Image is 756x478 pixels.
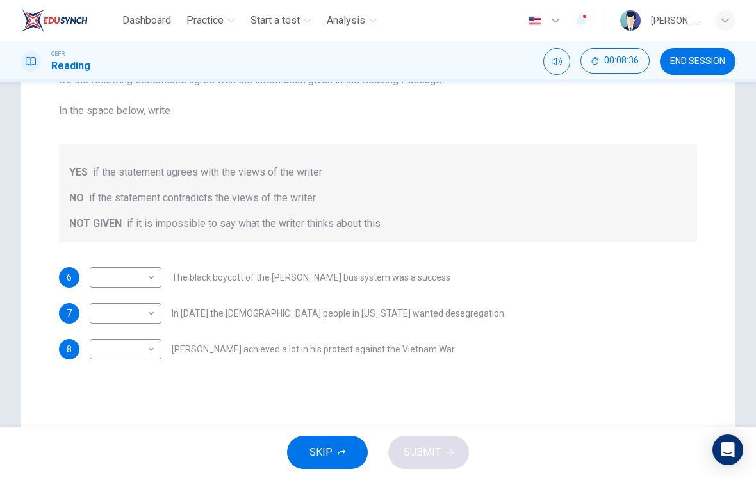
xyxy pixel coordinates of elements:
span: The black boycott of the [PERSON_NAME] bus system was a success [172,273,450,282]
button: Practice [181,9,240,32]
h1: Reading [51,58,90,74]
span: Analysis [327,13,365,28]
button: 00:08:36 [580,48,650,74]
span: [PERSON_NAME] achieved a lot in his protest against the Vietnam War [172,345,455,354]
a: EduSynch logo [21,8,117,33]
span: if the statement contradicts the views of the writer [89,190,316,206]
span: 8 [67,345,72,354]
span: 7 [67,309,72,318]
span: 00:08:36 [604,56,639,66]
div: [PERSON_NAME] [PERSON_NAME] [PERSON_NAME] [651,13,700,28]
span: YES [69,165,88,180]
span: Start a test [251,13,300,28]
span: END SESSION [670,56,725,67]
span: Practice [186,13,224,28]
button: Dashboard [117,9,176,32]
div: Hide [580,48,650,75]
img: en [527,16,543,26]
span: 6 [67,273,72,282]
span: NO [69,190,84,206]
div: Mute [543,48,570,75]
button: Start a test [245,9,316,32]
button: Analysis [322,9,382,32]
button: SKIP [287,436,368,469]
span: Do the following statements agree with the information given in the Reading Passage? In the space... [59,72,697,119]
span: SKIP [309,443,333,461]
span: if it is impossible to say what the writer thinks about this [127,216,381,231]
span: if the statement agrees with the views of the writer [93,165,322,180]
img: EduSynch logo [21,8,88,33]
img: Profile picture [620,10,641,31]
span: Dashboard [122,13,171,28]
button: END SESSION [660,48,735,75]
span: NOT GIVEN [69,216,122,231]
span: CEFR [51,49,65,58]
span: In [DATE] the [DEMOGRAPHIC_DATA] people in [US_STATE] wanted desegregation [172,309,504,318]
div: Open Intercom Messenger [712,434,743,465]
